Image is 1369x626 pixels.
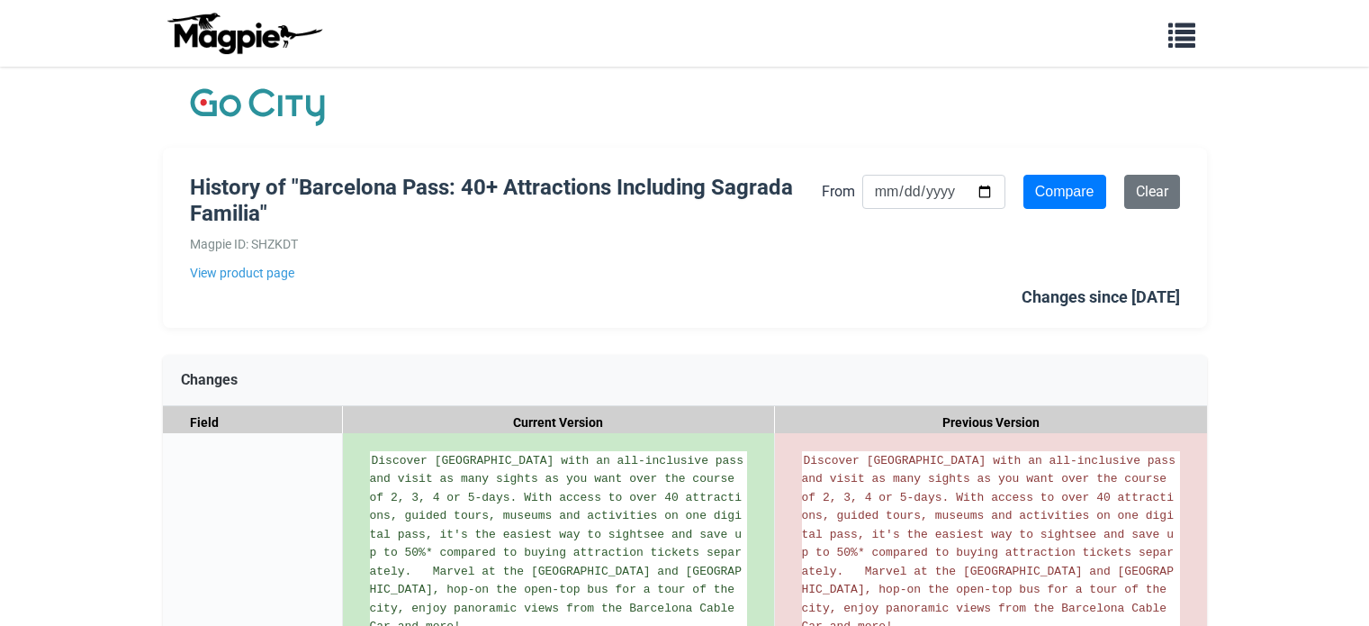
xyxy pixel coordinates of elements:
[163,12,325,55] img: logo-ab69f6fb50320c5b225c76a69d11143b.png
[1022,285,1180,311] div: Changes since [DATE]
[190,85,325,130] img: Company Logo
[1023,175,1106,209] input: Compare
[822,180,855,204] label: From
[190,263,822,283] a: View product page
[775,406,1207,440] div: Previous Version
[163,406,343,440] div: Field
[190,175,822,227] h1: History of "Barcelona Pass: 40+ Attractions Including Sagrada Familia"
[163,355,1207,406] div: Changes
[190,234,822,254] div: Magpie ID: SHZKDT
[1124,175,1180,209] a: Clear
[343,406,775,440] div: Current Version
